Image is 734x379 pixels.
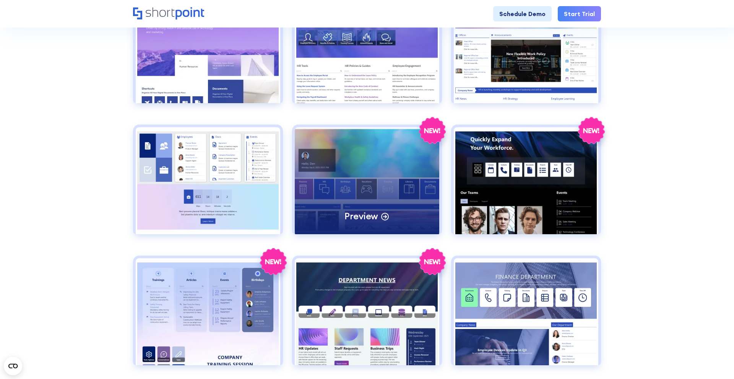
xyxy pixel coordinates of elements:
[4,357,22,375] button: Open CMP widget
[292,125,442,246] a: HR 4Preview
[451,125,601,246] a: HR 5
[292,256,442,377] a: HR 7
[558,6,601,21] a: Start Trial
[133,256,283,377] a: HR 6
[133,7,204,20] a: Home
[133,125,283,246] a: HR 3
[451,256,601,377] a: Intranet Layout
[493,6,552,21] a: Schedule Demo
[344,210,378,222] p: Preview
[696,342,734,379] iframe: Chat Widget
